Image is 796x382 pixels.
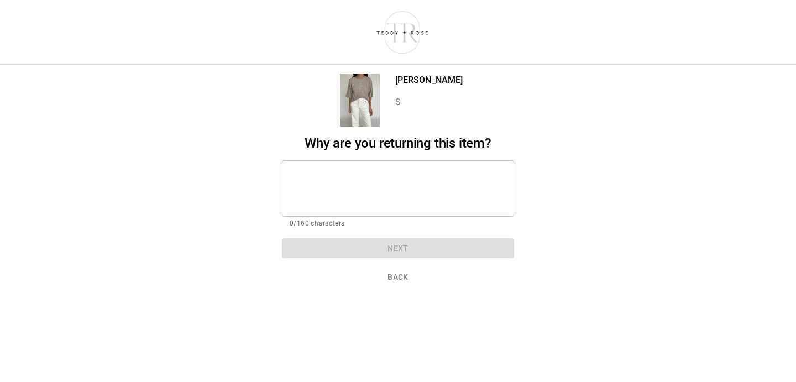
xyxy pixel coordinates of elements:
[395,96,463,109] p: S
[282,135,514,151] h2: Why are you returning this item?
[290,218,506,229] p: 0/160 characters
[282,267,514,287] button: Back
[395,74,463,87] p: [PERSON_NAME]
[371,8,434,56] img: shop-teddyrose.myshopify.com-d93983e8-e25b-478f-b32e-9430bef33fdd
